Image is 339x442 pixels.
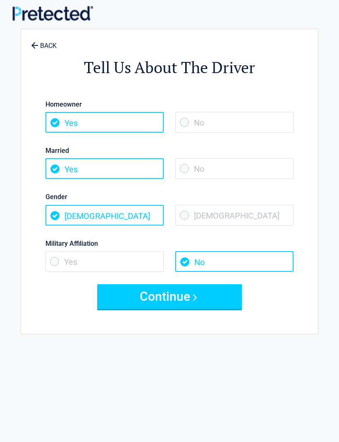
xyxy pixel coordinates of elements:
[45,238,294,249] label: Military Affiliation
[175,158,294,179] span: No
[45,145,294,156] label: Married
[97,284,242,309] button: Continue
[175,112,294,133] span: No
[45,191,294,202] label: Gender
[175,205,294,226] span: [DEMOGRAPHIC_DATA]
[45,112,164,133] span: Yes
[12,6,93,20] img: Main Logo
[45,205,164,226] span: [DEMOGRAPHIC_DATA]
[25,57,314,78] h2: Tell Us About The Driver
[45,251,164,272] span: Yes
[45,99,294,110] label: Homeowner
[29,35,58,49] a: BACK
[45,158,164,179] span: Yes
[175,251,294,272] span: No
